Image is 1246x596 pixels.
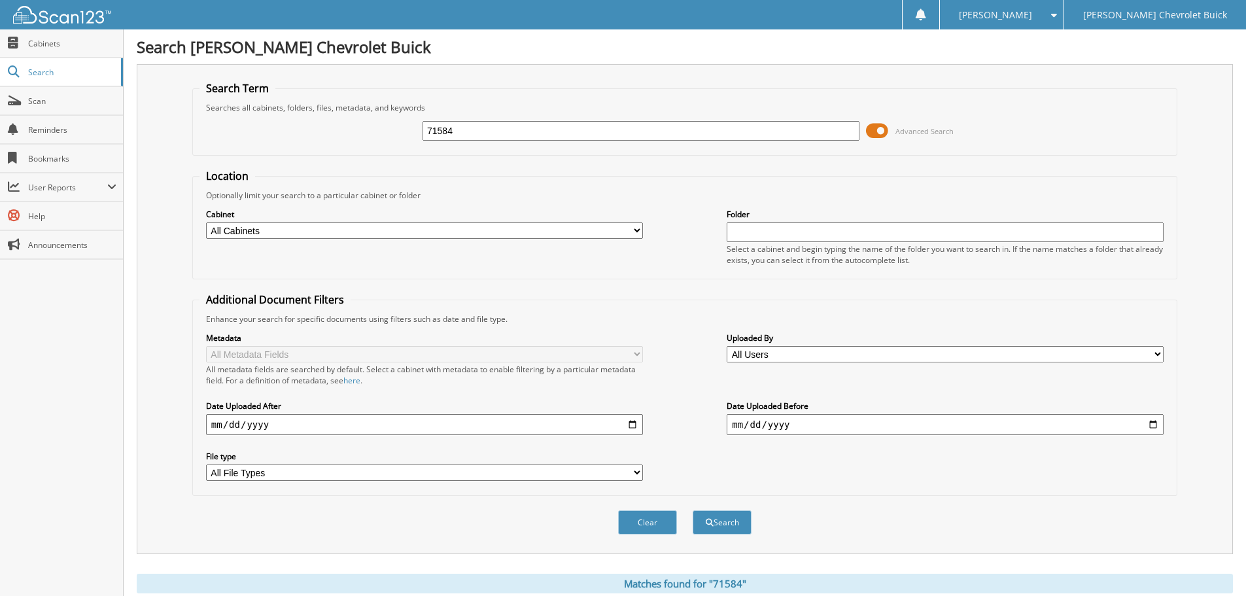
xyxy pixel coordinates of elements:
[28,96,116,107] span: Scan
[28,153,116,164] span: Bookmarks
[28,211,116,222] span: Help
[199,169,255,183] legend: Location
[727,414,1164,435] input: end
[28,124,116,135] span: Reminders
[28,38,116,49] span: Cabinets
[693,510,752,535] button: Search
[895,126,954,136] span: Advanced Search
[206,364,643,386] div: All metadata fields are searched by default. Select a cabinet with metadata to enable filtering b...
[28,67,114,78] span: Search
[199,102,1170,113] div: Searches all cabinets, folders, files, metadata, and keywords
[727,243,1164,266] div: Select a cabinet and begin typing the name of the folder you want to search in. If the name match...
[206,451,643,462] label: File type
[1083,11,1227,19] span: [PERSON_NAME] Chevrolet Buick
[343,375,360,386] a: here
[206,414,643,435] input: start
[28,239,116,251] span: Announcements
[727,400,1164,412] label: Date Uploaded Before
[28,182,107,193] span: User Reports
[199,313,1170,324] div: Enhance your search for specific documents using filters such as date and file type.
[618,510,677,535] button: Clear
[727,209,1164,220] label: Folder
[206,400,643,412] label: Date Uploaded After
[137,574,1233,593] div: Matches found for "71584"
[13,6,111,24] img: scan123-logo-white.svg
[206,209,643,220] label: Cabinet
[199,81,275,96] legend: Search Term
[137,36,1233,58] h1: Search [PERSON_NAME] Chevrolet Buick
[206,332,643,343] label: Metadata
[727,332,1164,343] label: Uploaded By
[959,11,1032,19] span: [PERSON_NAME]
[199,190,1170,201] div: Optionally limit your search to a particular cabinet or folder
[199,292,351,307] legend: Additional Document Filters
